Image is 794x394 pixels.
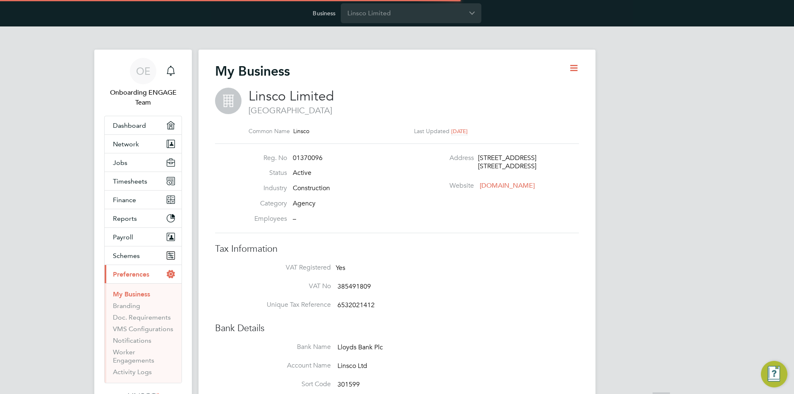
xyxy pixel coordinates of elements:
span: Active [293,169,311,177]
a: Branding [113,302,140,310]
label: Last Updated [414,127,450,135]
span: 01370096 [293,154,323,162]
a: OEOnboarding ENGAGE Team [104,58,182,107]
label: Reg. No [242,154,287,162]
button: Payroll [105,228,182,246]
label: Common Name [249,127,290,135]
label: Industry [242,184,287,193]
a: My Business [113,290,150,298]
a: Doc. Requirements [113,313,171,321]
label: Business [313,10,335,17]
h3: Tax Information [215,243,579,255]
button: Network [105,135,182,153]
a: Activity Logs [113,368,152,376]
span: Network [113,140,139,148]
label: Bank Name [248,343,331,351]
span: Schemes [113,252,140,260]
button: Finance [105,191,182,209]
div: Preferences [105,283,182,383]
label: VAT Registered [248,263,331,272]
div: [STREET_ADDRESS] [478,162,557,171]
a: [DOMAIN_NAME] [480,181,535,190]
h2: My Business [215,63,290,79]
span: [DATE] [451,128,468,135]
a: Worker Engagements [113,348,154,364]
button: Timesheets [105,172,182,190]
label: Account Name [248,361,331,370]
label: Employees [242,215,287,223]
button: Reports [105,209,182,227]
span: Dashboard [113,122,146,129]
span: Yes [336,264,345,272]
span: Payroll [113,233,133,241]
span: Timesheets [113,177,147,185]
span: Linsco Limited [249,88,334,104]
label: Address [404,154,474,162]
span: Onboarding ENGAGE Team [104,88,182,107]
span: Preferences [113,270,149,278]
button: Schemes [105,246,182,265]
span: OE [136,66,151,76]
button: Preferences [105,265,182,283]
label: VAT No [248,282,331,291]
label: Unique Tax Reference [248,301,331,309]
span: Agency [293,199,316,208]
label: Website [404,181,474,190]
span: Construction [293,184,330,192]
span: Finance [113,196,136,204]
span: Lloyds Bank Plc [337,343,383,351]
div: [STREET_ADDRESS] [478,154,557,162]
label: Sort Code [248,380,331,389]
span: Jobs [113,159,127,167]
a: VMS Configurations [113,325,173,333]
span: – [293,215,296,223]
button: Engage Resource Center [761,361,787,387]
span: Linsco Ltd [337,362,367,370]
h3: Bank Details [215,322,579,334]
a: Dashboard [105,116,182,134]
span: [GEOGRAPHIC_DATA] [249,105,571,116]
label: Status [242,169,287,177]
a: Notifications [113,337,151,344]
span: Reports [113,215,137,222]
span: 301599 [337,380,360,389]
span: 385491809 [337,282,371,291]
span: 6532021412 [337,301,375,309]
label: Category [242,199,287,208]
button: Jobs [105,153,182,172]
span: Linsco [293,127,309,135]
